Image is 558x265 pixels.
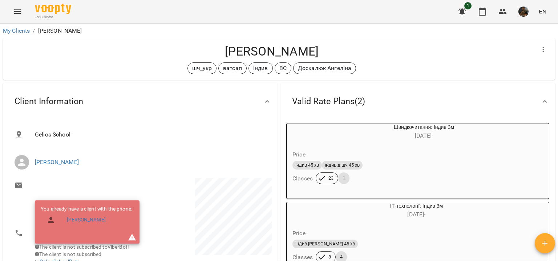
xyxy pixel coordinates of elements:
span: The client is not subscribed to ! [35,251,101,264]
p: Доскалюк Ангеліна [298,64,352,73]
span: [DATE] - [415,132,433,139]
h4: [PERSON_NAME] [9,44,535,59]
span: 1 [338,175,349,182]
nav: breadcrumb [3,26,555,35]
a: My Clients [3,27,30,34]
a: [PERSON_NAME] [67,216,106,224]
li: / [33,26,35,35]
span: EN [539,8,546,15]
span: Gelios School [35,130,266,139]
span: For Business [35,15,71,20]
span: 4 [336,254,347,260]
div: індив [248,62,273,74]
span: індивід шч 45 хв [322,162,363,168]
span: 1 [464,2,472,9]
div: ватсап [218,62,247,74]
span: індив [PERSON_NAME] 45 хв [292,241,358,247]
h6: Price [292,150,306,160]
img: Voopty Logo [35,4,71,14]
a: GeliosSchoolBot [40,258,77,264]
a: [PERSON_NAME] [35,159,79,166]
span: Client Information [15,96,83,107]
p: шч_укр [192,64,212,73]
ul: You already have a client with the phone: [41,205,132,230]
p: [PERSON_NAME] [38,26,82,35]
div: Швидкочитання: Індив 3м [322,123,526,141]
span: [DATE] - [407,211,425,218]
button: Menu [9,3,26,20]
span: Valid Rate Plans ( 2 ) [292,96,365,107]
div: ВС [275,62,291,74]
span: 23 [324,175,338,182]
div: Доскалюк Ангеліна [293,62,356,74]
h6: Price [292,228,306,238]
p: ватсап [223,64,242,73]
span: 8 [324,254,335,260]
img: 38836d50468c905d322a6b1b27ef4d16.jpg [518,7,529,17]
div: ІТ-технології: Індив 3м [322,202,511,220]
span: The client is not subscribed to ViberBot! [35,244,129,250]
div: Client Information [3,83,278,120]
div: Швидкочитання: Індив 3м [287,123,322,141]
h6: Classes [292,252,313,262]
span: Індив 45 хв [292,162,322,168]
div: ІТ-технології: Індив 3м [287,202,322,220]
button: Швидкочитання: Індив 3м[DATE]- PriceІндив 45 хвіндивід шч 45 хвClasses231 [287,123,526,193]
h6: Classes [292,174,313,184]
button: EN [536,5,549,18]
div: шч_укр [187,62,217,74]
div: Valid Rate Plans(2) [280,83,555,120]
p: ВС [279,64,287,73]
p: індив [253,64,268,73]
